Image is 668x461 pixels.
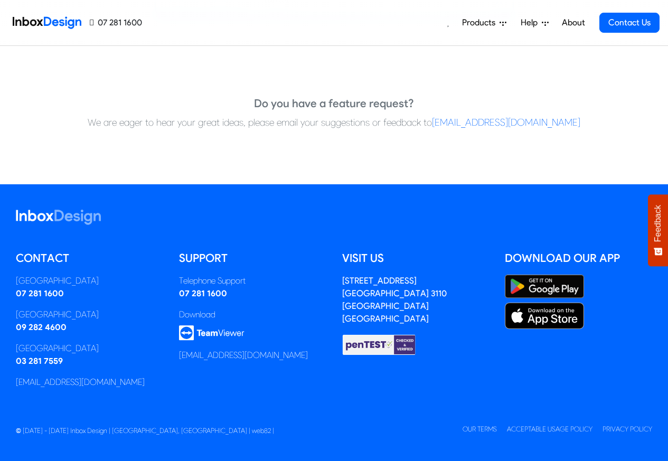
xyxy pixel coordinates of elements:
[505,303,584,329] img: Apple App Store
[179,275,326,287] div: Telephone Support
[463,425,497,433] a: Our Terms
[458,12,511,33] a: Products
[462,16,500,29] span: Products
[603,425,652,433] a: Privacy Policy
[16,356,63,366] a: 03 281 7559
[505,275,584,298] img: Google Play Store
[179,288,227,298] a: 07 281 1600
[16,288,64,298] a: 07 281 1600
[432,116,580,128] a: [EMAIL_ADDRESS][DOMAIN_NAME]
[559,12,588,33] a: About
[342,334,416,356] img: Checked & Verified by penTEST
[648,194,668,266] button: Feedback - Show survey
[521,16,542,29] span: Help
[505,250,652,266] h5: Download our App
[90,16,142,29] a: 07 281 1600
[88,116,580,129] h6: We are eager to hear your great ideas, please email your suggestions or feedback to
[342,276,447,324] a: [STREET_ADDRESS][GEOGRAPHIC_DATA] 3110[GEOGRAPHIC_DATA][GEOGRAPHIC_DATA]
[599,13,660,33] a: Contact Us
[16,342,163,355] div: [GEOGRAPHIC_DATA]
[179,250,326,266] h5: Support
[179,350,308,360] a: [EMAIL_ADDRESS][DOMAIN_NAME]
[653,205,663,242] span: Feedback
[16,377,145,387] a: [EMAIL_ADDRESS][DOMAIN_NAME]
[516,12,553,33] a: Help
[16,250,163,266] h5: Contact
[342,339,416,349] a: Checked & Verified by penTEST
[507,425,592,433] a: Acceptable Usage Policy
[16,308,163,321] div: [GEOGRAPHIC_DATA]
[342,276,447,324] address: [STREET_ADDRESS] [GEOGRAPHIC_DATA] 3110 [GEOGRAPHIC_DATA] [GEOGRAPHIC_DATA]
[16,275,163,287] div: [GEOGRAPHIC_DATA]
[16,210,101,225] img: logo_inboxdesign_white.svg
[254,96,414,111] h5: Do you have a feature request?
[179,325,244,341] img: logo_teamviewer.svg
[342,250,490,266] h5: Visit us
[16,322,67,332] a: 09 282 4600
[16,427,274,435] span: © [DATE] - [DATE] Inbox Design | [GEOGRAPHIC_DATA], [GEOGRAPHIC_DATA] | web82 |
[179,308,326,321] div: Download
